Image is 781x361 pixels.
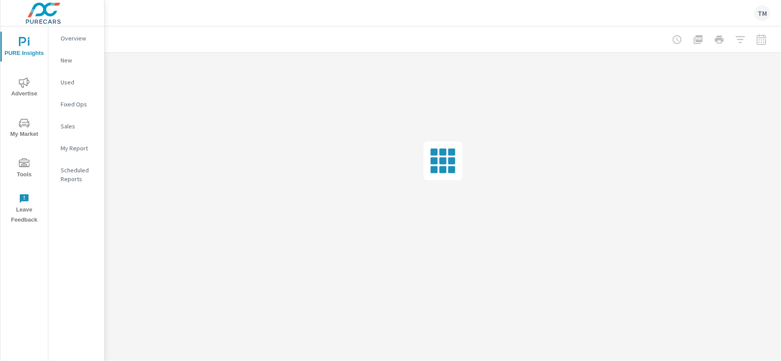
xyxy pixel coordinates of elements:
p: Overview [61,34,97,43]
div: Used [48,76,104,89]
p: My Report [61,144,97,153]
span: Advertise [3,77,45,99]
p: Fixed Ops [61,100,97,109]
div: Scheduled Reports [48,164,104,186]
p: Scheduled Reports [61,166,97,183]
span: Tools [3,158,45,180]
div: TM [755,5,770,21]
div: New [48,54,104,67]
div: Sales [48,120,104,133]
p: Sales [61,122,97,131]
span: My Market [3,118,45,139]
p: New [61,56,97,65]
div: nav menu [0,26,48,229]
div: Overview [48,32,104,45]
div: Fixed Ops [48,98,104,111]
span: PURE Insights [3,37,45,58]
span: Leave Feedback [3,193,45,225]
p: Used [61,78,97,87]
div: My Report [48,142,104,155]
